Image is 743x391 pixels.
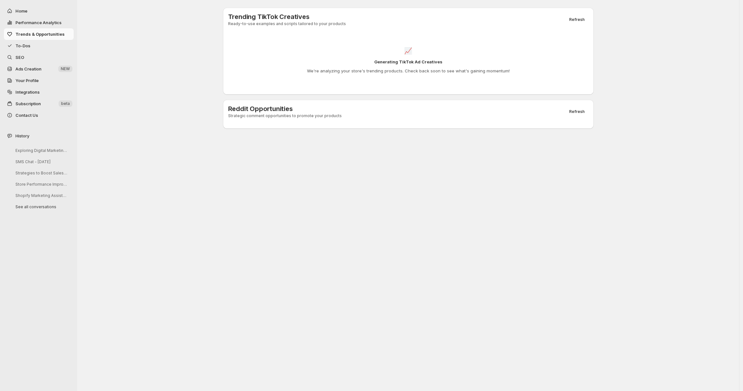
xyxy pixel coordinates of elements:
button: See all conversations [10,202,71,212]
span: Refresh [569,109,585,114]
h4: Generating TikTok Ad Creatives [374,59,442,65]
button: To-Dos [4,40,74,51]
button: Subscription [4,98,74,109]
span: Subscription [15,101,41,106]
button: Home [4,5,74,17]
span: Performance Analytics [15,20,61,25]
button: Ads Creation [4,63,74,75]
button: SMS Chat - [DATE] [10,157,71,167]
button: Shopify Marketing Assistant Onboarding [10,191,71,200]
p: Ready-to-use examples and scripts tailored to your products [228,21,346,26]
button: Refresh [565,107,589,116]
span: To-Dos [15,43,30,48]
button: Refresh [565,15,589,24]
span: Trends & Opportunities [15,32,65,37]
a: Your Profile [4,75,74,86]
span: History [15,133,29,139]
span: Home [15,8,27,14]
span: Refresh [569,17,585,22]
button: Strategies to Boost Sales Next Week [10,168,71,178]
span: Contact Us [15,113,38,118]
h3: Trending TikTok Creatives [228,13,346,21]
span: Integrations [15,89,40,95]
button: Store Performance Improvement Analysis Steps [10,179,71,189]
a: SEO [4,51,74,63]
span: Ads Creation [15,66,42,71]
p: We're analyzing your store's trending products. Check back soon to see what's gaining momentum! [307,68,510,74]
button: Performance Analytics [4,17,74,28]
span: Your Profile [15,78,39,83]
a: Integrations [4,86,74,98]
span: 📈 [404,47,412,55]
button: Contact Us [4,109,74,121]
button: Trends & Opportunities [4,28,74,40]
span: SEO [15,55,24,60]
p: Strategic comment opportunities to promote your products [228,113,342,118]
h3: Reddit Opportunities [228,105,342,113]
button: Exploring Digital Marketing Strategies [10,145,71,155]
span: NEW [61,66,70,71]
span: beta [61,101,70,106]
